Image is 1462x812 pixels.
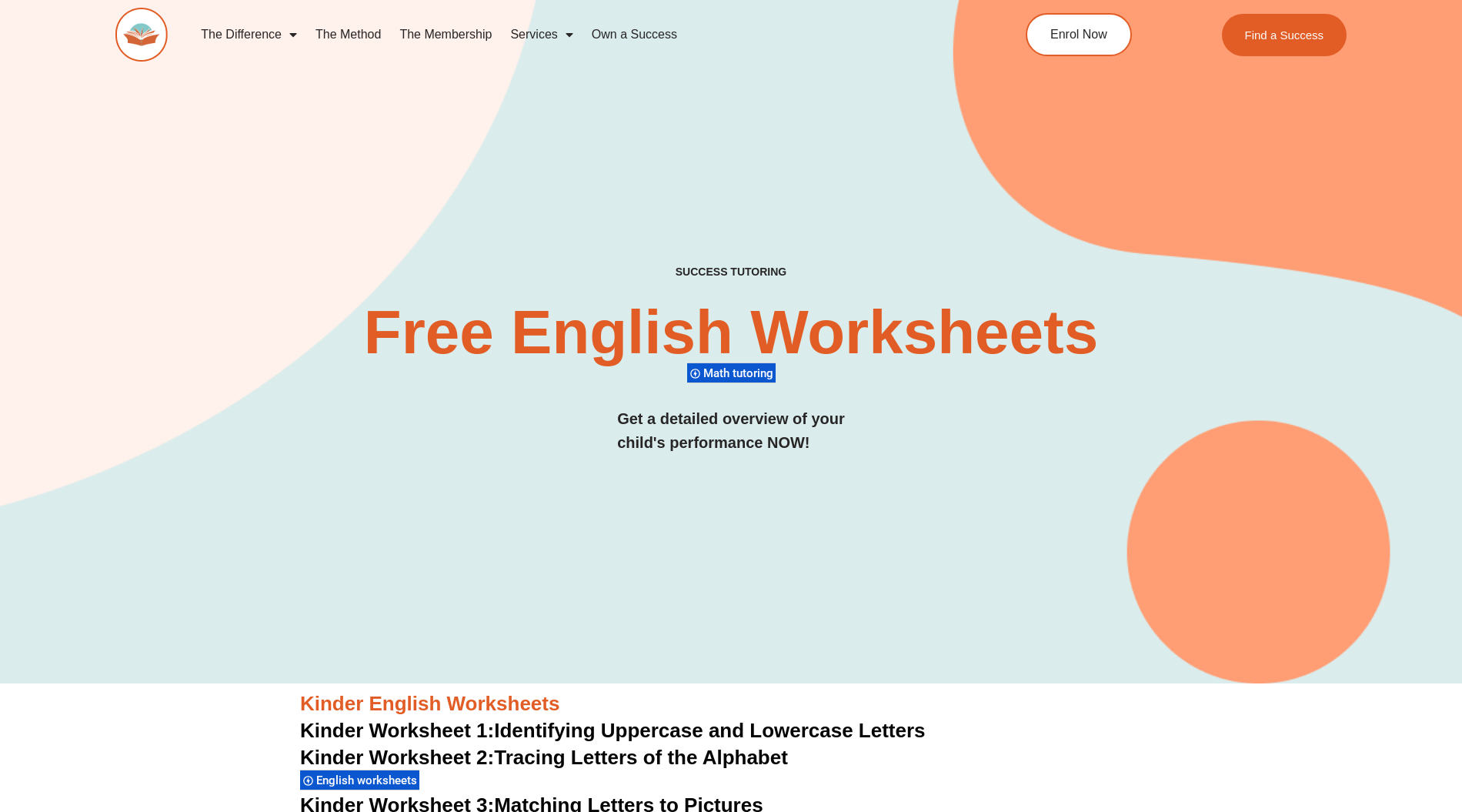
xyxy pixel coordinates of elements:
a: Own a Success [582,17,686,52]
a: Enrol Now [1026,13,1132,56]
nav: Menu [192,17,955,52]
a: Services [501,17,582,52]
a: The Difference [192,17,306,52]
div: English worksheets [300,770,419,790]
span: Find a Success [1244,29,1323,41]
span: English worksheets [316,774,422,787]
span: Enrol Now [1050,28,1107,41]
span: Kinder Worksheet 1: [300,719,494,742]
span: Math tutoring [703,366,778,380]
a: Kinder Worksheet 1:Identifying Uppercase and Lowercase Letters [300,719,926,742]
a: The Method [306,17,390,52]
span: Kinder Worksheet 2: [300,746,494,769]
a: The Membership [390,17,501,52]
h3: Kinder English Worksheets [300,691,1162,717]
a: Find a Success [1221,14,1347,56]
iframe: Chat Widget [1206,638,1462,812]
h3: Get a detailed overview of your child's performance NOW! [617,407,845,455]
h2: Free English Worksheets​ [325,302,1137,363]
h4: SUCCESS TUTORING​ [549,266,913,279]
a: Kinder Worksheet 2:Tracing Letters of the Alphabet [300,746,788,769]
div: Math tutoring [687,363,776,383]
